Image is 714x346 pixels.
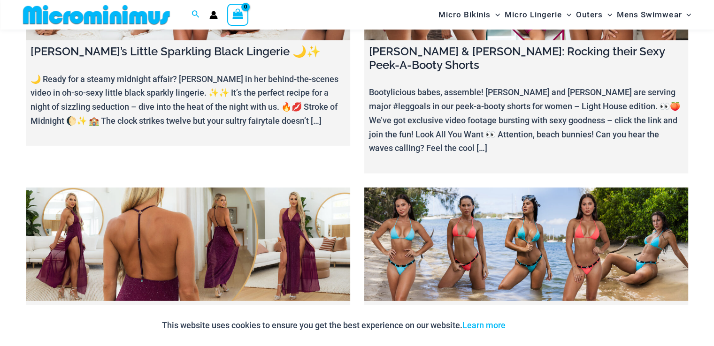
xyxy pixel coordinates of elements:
img: MM SHOP LOGO FLAT [19,4,174,25]
a: Learn more [462,320,506,330]
a: Search icon link [192,9,200,21]
span: Micro Bikinis [438,3,491,27]
p: 🌙 Ready for a steamy midnight affair? [PERSON_NAME] in her behind-the-scenes video in oh-so-sexy ... [31,72,345,128]
a: View Shopping Cart, empty [227,4,249,25]
h4: [PERSON_NAME]’s Little Sparkling Black Lingerie 🌙✨ [31,45,345,59]
a: Micro BikinisMenu ToggleMenu Toggle [436,3,502,27]
p: This website uses cookies to ensure you get the best experience on our website. [162,318,506,332]
nav: Site Navigation [435,1,695,28]
button: Accept [513,314,553,337]
a: Account icon link [209,11,218,19]
a: Mens SwimwearMenu ToggleMenu Toggle [614,3,693,27]
span: Menu Toggle [562,3,571,27]
span: Mens Swimwear [617,3,682,27]
a: Skye Moodyy: Licensed to Seduce in Her Bond Bikini [364,188,689,301]
a: Micro LingerieMenu ToggleMenu Toggle [502,3,574,27]
p: Bootylicious babes, assemble! [PERSON_NAME] and [PERSON_NAME] are serving major #leggoals in our ... [369,85,684,155]
a: OutersMenu ToggleMenu Toggle [574,3,614,27]
h4: [PERSON_NAME] & [PERSON_NAME]: Rocking their Sexy Peek-A-Booty Shorts [369,45,684,72]
span: Outers [576,3,603,27]
span: Menu Toggle [682,3,691,27]
span: Menu Toggle [491,3,500,27]
a: Glitter Game On! ✨ Can Ilana Slay in Her Elegant Dress? [26,188,350,301]
span: Micro Lingerie [505,3,562,27]
span: Menu Toggle [603,3,612,27]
